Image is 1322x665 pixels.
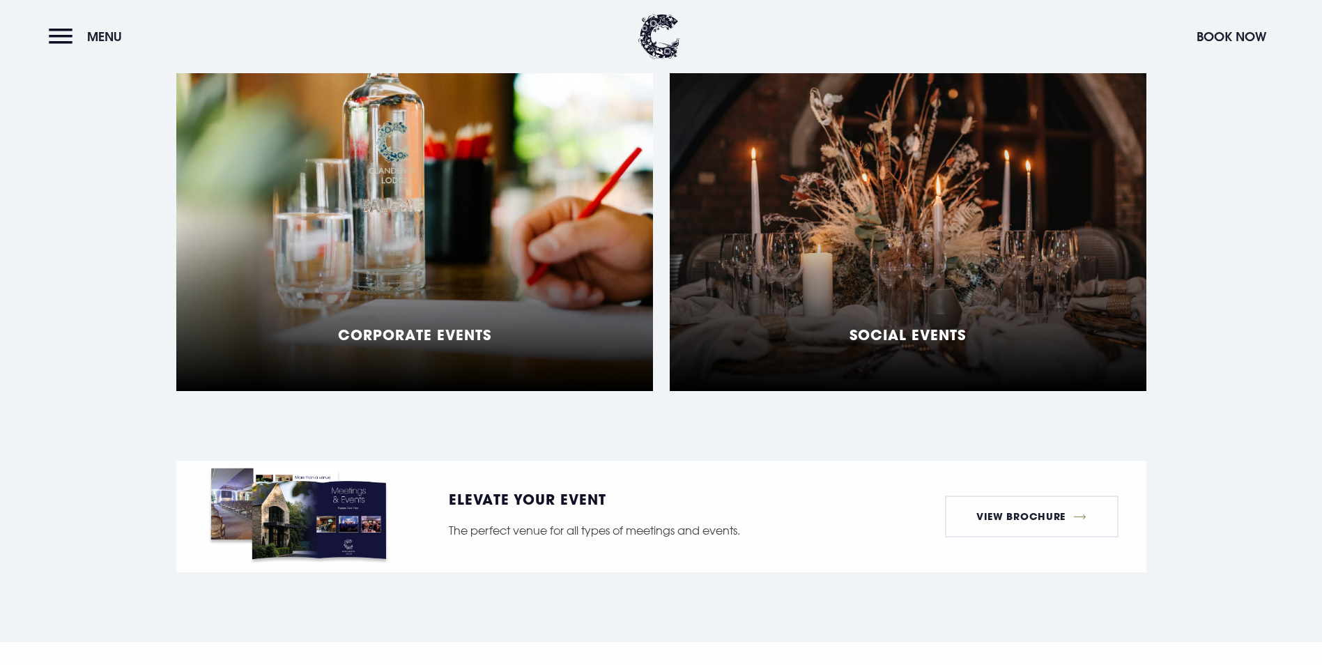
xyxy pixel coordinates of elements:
[1190,22,1273,52] button: Book Now
[945,496,1119,537] a: View Brochure
[87,29,122,45] span: Menu
[204,461,393,572] img: Meetings events packages brochure, Clandeboye Lodge.
[338,326,491,343] h5: Corporate Events
[49,22,129,52] button: Menu
[638,14,680,59] img: Clandeboye Lodge
[670,43,1146,391] a: Social Events
[176,43,653,391] a: Corporate Events
[449,520,791,541] p: The perfect venue for all types of meetings and events.
[850,326,966,343] h5: Social Events
[449,492,791,506] h5: ELEVATE YOUR EVENT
